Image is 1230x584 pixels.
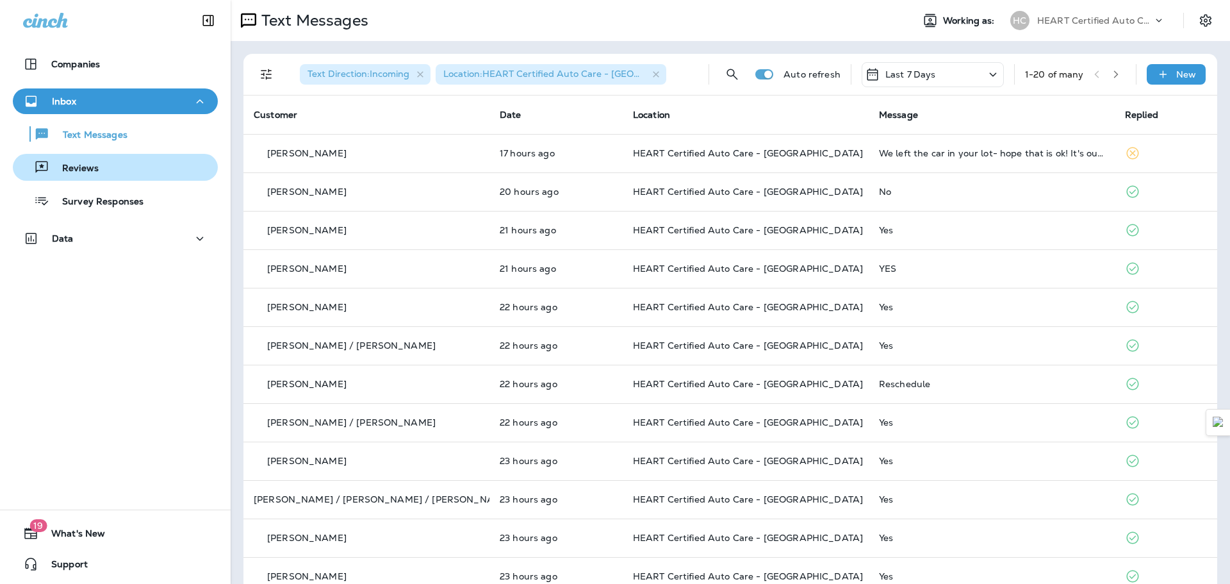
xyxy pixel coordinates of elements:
p: Sep 14, 2025 09:04 AM [500,571,612,581]
button: Reviews [13,154,218,181]
p: [PERSON_NAME] [267,456,347,466]
p: [PERSON_NAME] / [PERSON_NAME] [267,340,436,351]
p: Auto refresh [783,69,840,79]
div: No [879,187,1104,197]
p: Sep 14, 2025 02:53 PM [500,148,612,158]
p: Sep 14, 2025 12:13 PM [500,187,612,197]
span: Date [500,109,521,121]
div: Text Direction:Incoming [300,64,430,85]
button: Support [13,551,218,577]
p: Text Messages [256,11,368,30]
p: Sep 14, 2025 10:36 AM [500,302,612,312]
span: HEART Certified Auto Care - [GEOGRAPHIC_DATA] [633,571,863,582]
div: Yes [879,417,1104,428]
div: HC [1010,11,1029,30]
span: HEART Certified Auto Care - [GEOGRAPHIC_DATA] [633,186,863,197]
p: [PERSON_NAME] / [PERSON_NAME] / [PERSON_NAME] [254,494,511,505]
button: Text Messages [13,121,218,147]
button: Survey Responses [13,187,218,214]
button: Settings [1194,9,1217,32]
div: Location:HEART Certified Auto Care - [GEOGRAPHIC_DATA] [436,64,666,85]
p: [PERSON_NAME] [267,571,347,581]
p: [PERSON_NAME] / [PERSON_NAME] [267,417,436,428]
span: Working as: [943,15,997,26]
p: Reviews [49,163,99,175]
span: HEART Certified Auto Care - [GEOGRAPHIC_DATA] [633,301,863,313]
div: 1 - 20 of many [1025,69,1084,79]
span: What's New [38,528,105,544]
p: New [1176,69,1196,79]
p: [PERSON_NAME] [267,263,347,274]
div: Yes [879,340,1104,351]
span: Customer [254,109,297,121]
p: [PERSON_NAME] [267,302,347,312]
span: Text Direction : Incoming [307,68,409,79]
span: Location : HEART Certified Auto Care - [GEOGRAPHIC_DATA] [443,68,709,79]
button: 19What's New [13,521,218,546]
button: Collapse Sidebar [190,8,226,33]
span: HEART Certified Auto Care - [GEOGRAPHIC_DATA] [633,263,863,274]
p: Sep 14, 2025 10:05 AM [500,417,612,428]
p: [PERSON_NAME] [267,225,347,235]
p: Sep 14, 2025 09:10 AM [500,494,612,505]
p: Text Messages [50,129,127,142]
p: Sep 14, 2025 10:20 AM [500,340,612,351]
div: Yes [879,494,1104,505]
button: Search Messages [719,62,745,87]
p: [PERSON_NAME] [267,187,347,197]
span: 19 [29,519,47,532]
p: Sep 14, 2025 11:06 AM [500,263,612,274]
p: [PERSON_NAME] [267,379,347,389]
span: HEART Certified Auto Care - [GEOGRAPHIC_DATA] [633,224,863,236]
p: Sep 14, 2025 09:05 AM [500,533,612,543]
button: Data [13,226,218,251]
p: [PERSON_NAME] [267,148,347,158]
span: Location [633,109,670,121]
p: Sep 14, 2025 10:18 AM [500,379,612,389]
div: Yes [879,456,1104,466]
span: Message [879,109,918,121]
div: Yes [879,302,1104,312]
span: HEART Certified Auto Care - [GEOGRAPHIC_DATA] [633,455,863,467]
div: Yes [879,225,1104,235]
p: Survey Responses [49,196,143,208]
p: Sep 14, 2025 11:25 AM [500,225,612,235]
div: We left the car in your lot- hope that is ok! It's our red Tesla. [879,148,1104,158]
button: Inbox [13,88,218,114]
span: HEART Certified Auto Care - [GEOGRAPHIC_DATA] [633,147,863,159]
span: HEART Certified Auto Care - [GEOGRAPHIC_DATA] [633,532,863,544]
button: Companies [13,51,218,77]
p: Last 7 Days [885,69,936,79]
span: HEART Certified Auto Care - [GEOGRAPHIC_DATA] [633,340,863,351]
span: Replied [1125,109,1158,121]
div: YES [879,263,1104,274]
p: Companies [51,59,100,69]
div: Yes [879,571,1104,581]
p: Sep 14, 2025 09:20 AM [500,456,612,466]
span: HEART Certified Auto Care - [GEOGRAPHIC_DATA] [633,494,863,505]
p: [PERSON_NAME] [267,533,347,543]
span: HEART Certified Auto Care - [GEOGRAPHIC_DATA] [633,378,863,390]
p: Inbox [52,96,76,106]
img: Detect Auto [1213,417,1224,428]
div: Reschedule [879,379,1104,389]
p: Data [52,233,74,244]
button: Filters [254,62,279,87]
span: Support [38,559,88,574]
p: HEART Certified Auto Care [1037,15,1152,26]
div: Yes [879,533,1104,543]
span: HEART Certified Auto Care - [GEOGRAPHIC_DATA] [633,417,863,428]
